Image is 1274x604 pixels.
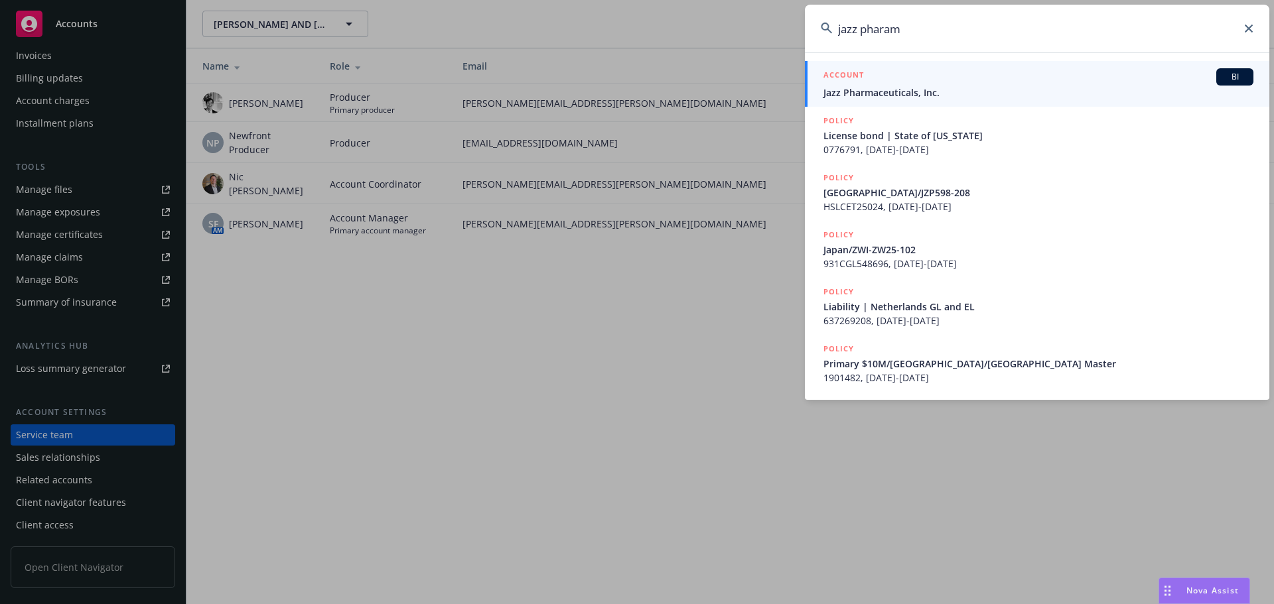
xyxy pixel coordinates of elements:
a: POLICYPrimary $10M/[GEOGRAPHIC_DATA]/[GEOGRAPHIC_DATA] Master1901482, [DATE]-[DATE] [805,335,1269,392]
h5: POLICY [823,342,854,355]
h5: POLICY [823,228,854,241]
span: [GEOGRAPHIC_DATA]/JZP598-208 [823,186,1253,200]
input: Search... [805,5,1269,52]
span: 931CGL548696, [DATE]-[DATE] [823,257,1253,271]
span: Liability | Netherlands GL and EL [823,300,1253,314]
a: POLICYJapan/ZWI-ZW25-102931CGL548696, [DATE]-[DATE] [805,221,1269,278]
span: Japan/ZWI-ZW25-102 [823,243,1253,257]
span: Nova Assist [1186,585,1239,596]
h5: POLICY [823,171,854,184]
span: BI [1222,71,1248,83]
button: Nova Assist [1159,577,1250,604]
span: 1901482, [DATE]-[DATE] [823,371,1253,385]
a: ACCOUNTBIJazz Pharmaceuticals, Inc. [805,61,1269,107]
span: HSLCET25024, [DATE]-[DATE] [823,200,1253,213]
a: POLICY[GEOGRAPHIC_DATA]/JZP598-208HSLCET25024, [DATE]-[DATE] [805,164,1269,221]
span: 637269208, [DATE]-[DATE] [823,314,1253,328]
h5: POLICY [823,114,854,127]
span: 0776791, [DATE]-[DATE] [823,143,1253,156]
span: Primary $10M/[GEOGRAPHIC_DATA]/[GEOGRAPHIC_DATA] Master [823,357,1253,371]
span: License bond | State of [US_STATE] [823,129,1253,143]
span: Jazz Pharmaceuticals, Inc. [823,86,1253,99]
a: POLICYLiability | Netherlands GL and EL637269208, [DATE]-[DATE] [805,278,1269,335]
h5: POLICY [823,285,854,298]
a: POLICYLicense bond | State of [US_STATE]0776791, [DATE]-[DATE] [805,107,1269,164]
h5: ACCOUNT [823,68,864,84]
div: Drag to move [1159,578,1176,603]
